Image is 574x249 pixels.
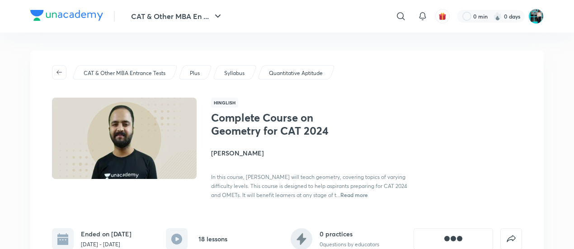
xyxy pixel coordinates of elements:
[320,240,379,249] p: 0 questions by educators
[81,229,132,239] h6: Ended on [DATE]
[30,10,103,21] img: Company Logo
[340,191,368,198] span: Read more
[320,229,379,239] h6: 0 practices
[223,69,246,77] a: Syllabus
[30,10,103,23] a: Company Logo
[190,69,200,77] p: Plus
[198,234,227,244] h6: 18 lessons
[211,148,414,158] h4: [PERSON_NAME]
[211,111,359,137] h1: Complete Course on Geometry for CAT 2024
[81,240,132,249] p: [DATE] - [DATE]
[493,12,502,21] img: streak
[528,9,544,24] img: VIDISHA PANDEY
[435,9,450,23] button: avatar
[84,69,165,77] p: CAT & Other MBA Entrance Tests
[268,69,325,77] a: Quantitative Aptitude
[224,69,245,77] p: Syllabus
[82,69,167,77] a: CAT & Other MBA Entrance Tests
[51,97,198,180] img: Thumbnail
[211,174,407,198] span: In this course, [PERSON_NAME] will teach geometry, covering topics of varying difficulty levels. ...
[269,69,323,77] p: Quantitative Aptitude
[126,7,229,25] button: CAT & Other MBA En ...
[211,98,238,108] span: Hinglish
[188,69,202,77] a: Plus
[438,12,447,20] img: avatar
